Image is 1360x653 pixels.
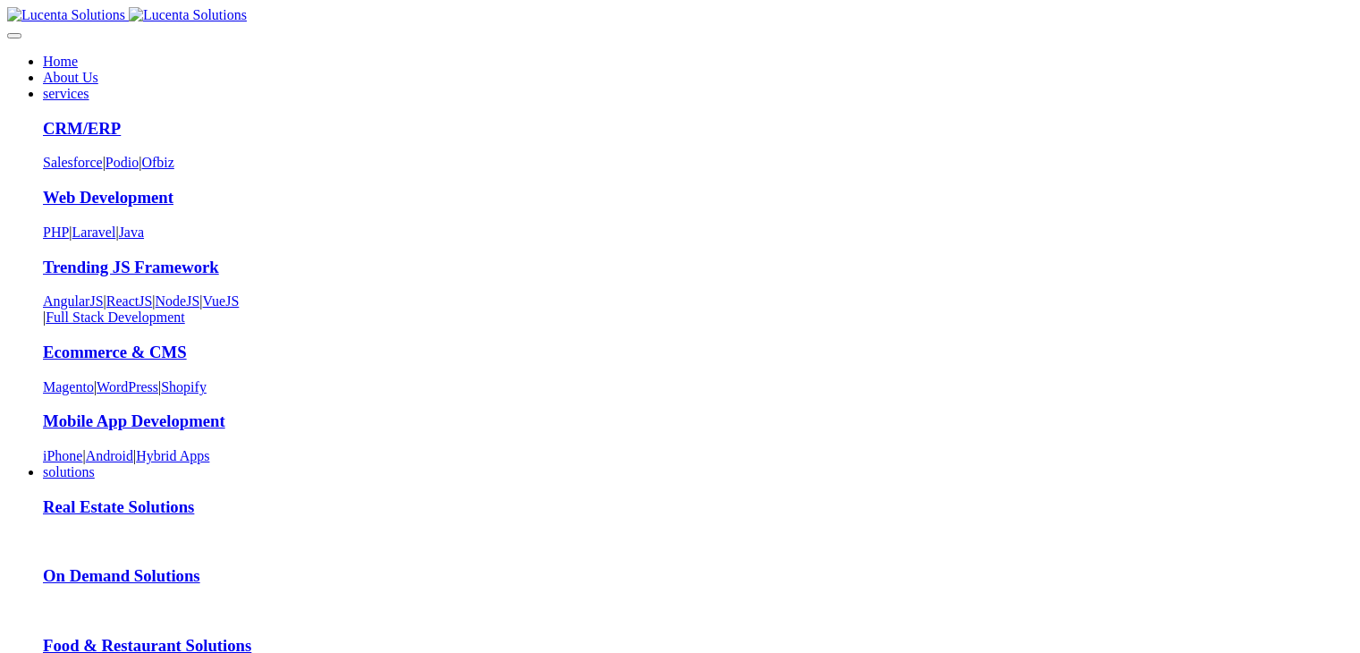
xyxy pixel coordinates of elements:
div: | | [43,448,1353,464]
a: Hybrid Apps [136,448,209,463]
a: ReactJS [106,293,153,309]
a: Podio [106,155,139,170]
a: CRM/ERP [43,119,121,138]
div: | | | | [43,293,1353,326]
img: Lucenta Solutions [7,7,125,23]
a: Ofbiz [141,155,173,170]
img: Lucenta Solutions [129,7,247,23]
a: Magento [43,379,94,394]
a: services [43,86,89,101]
a: On Demand Solutions [43,566,200,585]
a: solutions [43,464,95,479]
div: | | [43,225,1353,241]
a: Home [43,54,78,69]
a: AngularJS [43,293,104,309]
a: VueJS [203,293,240,309]
a: Full Stack Development [46,310,185,325]
a: Android [86,448,133,463]
a: Laravel [72,225,116,240]
a: Trending JS Framework [43,258,219,276]
a: Java [119,225,144,240]
a: PHP [43,225,69,240]
a: Salesforce [43,155,103,170]
a: WordPress [97,379,158,394]
div: | | [43,155,1353,171]
a: NodeJS [156,293,200,309]
a: iPhone [43,448,82,463]
a: Real Estate Solutions [43,497,194,516]
a: Mobile App Development [43,411,225,430]
a: Shopify [161,379,207,394]
a: Ecommerce & CMS [43,343,187,361]
div: | | [43,379,1353,395]
a: Web Development [43,188,173,207]
a: About Us [43,70,98,85]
